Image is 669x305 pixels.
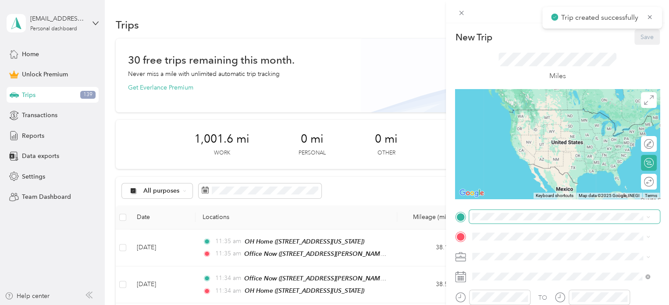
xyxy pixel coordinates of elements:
div: TO [538,293,547,302]
span: Map data ©2025 Google, INEGI [579,193,640,198]
p: New Trip [455,31,492,43]
iframe: Everlance-gr Chat Button Frame [620,256,669,305]
button: Keyboard shortcuts [536,193,573,199]
p: Miles [549,71,566,82]
a: Open this area in Google Maps (opens a new window) [457,187,486,199]
img: Google [457,187,486,199]
p: Trip created successfully [561,12,640,23]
